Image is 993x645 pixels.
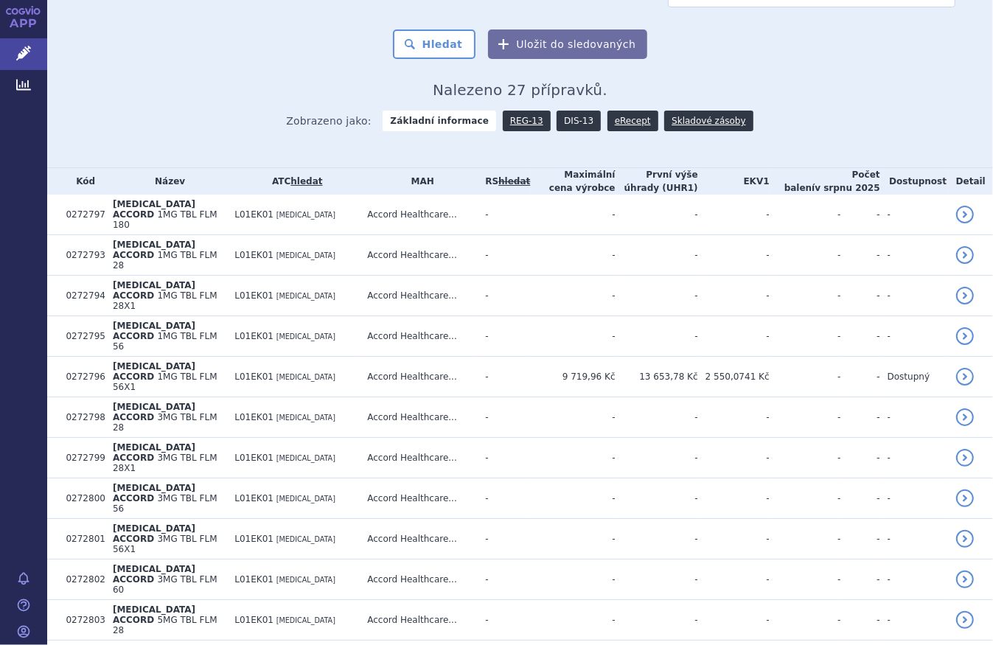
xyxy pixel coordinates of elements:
td: - [770,195,841,235]
span: [MEDICAL_DATA] [276,454,335,462]
td: - [616,235,698,276]
td: - [770,357,841,397]
span: [MEDICAL_DATA] [276,373,335,381]
td: Accord Healthcare... [360,478,478,519]
span: L01EK01 [234,209,273,220]
th: ATC [227,168,360,195]
span: [MEDICAL_DATA] ACCORD [113,199,195,220]
a: detail [956,489,974,507]
td: - [698,276,770,316]
td: 0272800 [58,478,105,519]
td: - [841,316,880,357]
td: Accord Healthcare... [360,600,478,641]
span: [MEDICAL_DATA] [276,576,335,584]
span: [MEDICAL_DATA] [276,414,335,422]
span: [MEDICAL_DATA] ACCORD [113,523,195,544]
span: L01EK01 [234,615,273,625]
td: - [770,600,841,641]
th: Kód [58,168,105,195]
td: - [616,397,698,438]
td: - [530,438,615,478]
a: vyhledávání neobsahuje žádnou platnou referenční skupinu [498,176,530,186]
a: Skladové zásoby [664,111,753,131]
td: - [616,316,698,357]
td: - [530,316,615,357]
del: hledat [498,176,530,186]
span: L01EK01 [234,250,273,260]
td: - [841,600,880,641]
a: DIS-13 [557,111,601,131]
td: - [880,478,949,519]
strong: Základní informace [383,111,496,131]
td: - [616,600,698,641]
td: - [770,559,841,600]
td: - [530,600,615,641]
span: 1MG TBL FLM 28X1 [113,290,217,311]
span: 3MG TBL FLM 60 [113,574,217,595]
td: - [698,195,770,235]
td: - [770,397,841,438]
span: [MEDICAL_DATA] [276,535,335,543]
span: 3MG TBL FLM 56 [113,493,217,514]
button: Hledat [393,29,476,59]
th: Dostupnost [880,168,949,195]
td: - [698,478,770,519]
td: - [698,316,770,357]
span: L01EK01 [234,372,273,382]
span: 1MG TBL FLM 28 [113,250,217,271]
td: - [841,195,880,235]
a: hledat [290,176,322,186]
span: Nalezeno 27 přípravků. [433,81,607,99]
td: Dostupný [880,357,949,397]
td: - [698,438,770,478]
td: - [478,195,530,235]
td: 0272796 [58,357,105,397]
span: [MEDICAL_DATA] ACCORD [113,361,195,382]
td: - [530,397,615,438]
a: detail [956,327,974,345]
span: L01EK01 [234,412,273,422]
td: - [478,519,530,559]
td: - [616,195,698,235]
td: - [530,235,615,276]
a: REG-13 [503,111,551,131]
td: - [478,316,530,357]
td: - [530,195,615,235]
td: - [841,438,880,478]
td: - [478,235,530,276]
span: L01EK01 [234,534,273,544]
td: Accord Healthcare... [360,195,478,235]
span: L01EK01 [234,290,273,301]
th: EKV1 [698,168,770,195]
th: Maximální cena výrobce [530,168,615,195]
td: - [478,397,530,438]
td: - [841,276,880,316]
td: Accord Healthcare... [360,559,478,600]
span: [MEDICAL_DATA] [276,495,335,503]
td: Accord Healthcare... [360,235,478,276]
td: - [616,478,698,519]
td: - [478,559,530,600]
td: - [698,600,770,641]
a: detail [956,246,974,264]
td: 0272801 [58,519,105,559]
td: - [770,276,841,316]
span: L01EK01 [234,493,273,503]
a: detail [956,368,974,386]
td: - [478,600,530,641]
td: - [841,235,880,276]
td: - [770,478,841,519]
td: - [770,519,841,559]
td: 0272802 [58,559,105,600]
td: Accord Healthcare... [360,519,478,559]
span: 3MG TBL FLM 28 [113,412,217,433]
td: - [880,276,949,316]
td: Accord Healthcare... [360,276,478,316]
td: - [616,559,698,600]
a: eRecept [607,111,658,131]
td: - [841,519,880,559]
span: L01EK01 [234,331,273,341]
td: - [478,276,530,316]
td: 0272795 [58,316,105,357]
a: detail [956,611,974,629]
